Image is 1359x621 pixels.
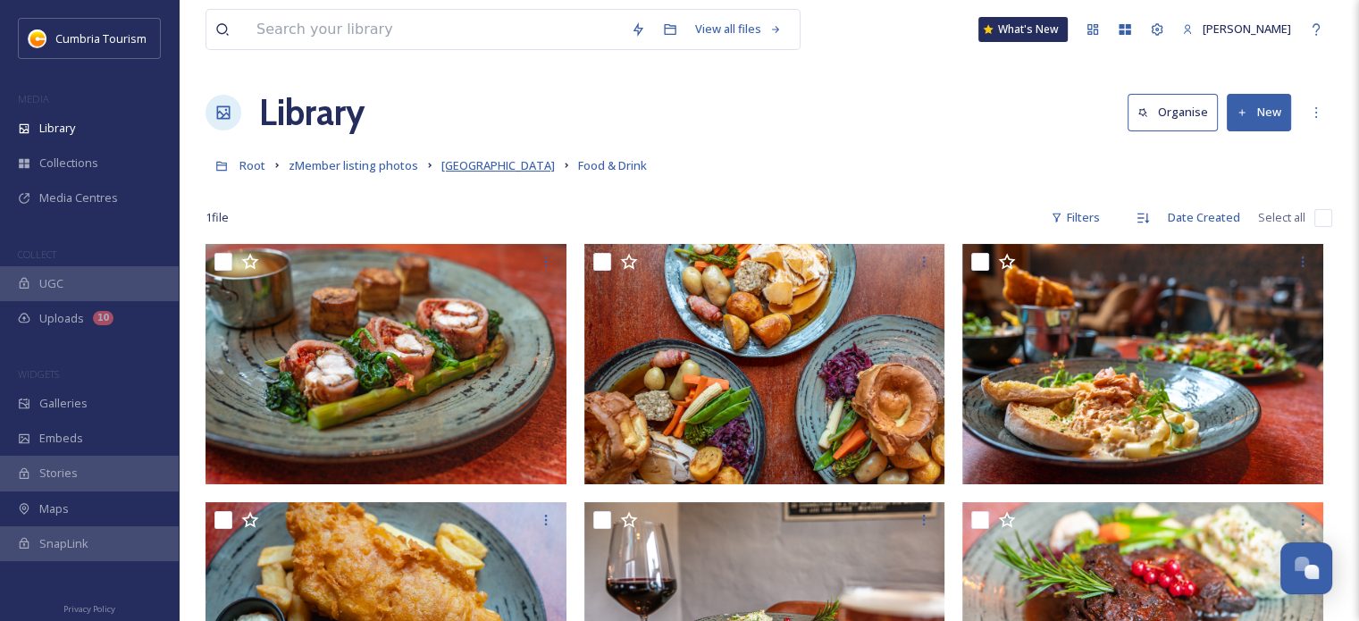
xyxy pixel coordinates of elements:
a: What's New [978,17,1068,42]
a: Root [239,155,265,176]
input: Search your library [247,10,622,49]
span: Food & Drink [578,157,647,173]
a: [PERSON_NAME] [1173,12,1300,46]
a: Library [259,86,365,139]
span: Cumbria Tourism [55,30,147,46]
span: SnapLink [39,535,88,552]
span: Root [239,157,265,173]
button: Organise [1128,94,1218,130]
a: View all files [686,12,791,46]
span: Media Centres [39,189,118,206]
a: [GEOGRAPHIC_DATA] [441,155,555,176]
img: Crooklands Hotel - Food & Drink (29).jpg [206,244,566,484]
button: New [1227,94,1291,130]
img: Crooklands Hotel - Food & Drink (27).jpg [962,244,1323,484]
span: Stories [39,465,78,482]
span: Galleries [39,395,88,412]
span: 1 file [206,209,229,226]
span: Collections [39,155,98,172]
span: WIDGETS [18,367,59,381]
span: Embeds [39,430,83,447]
span: Library [39,120,75,137]
img: Crooklands Hotel - Food & Drink (28).jpg [584,244,945,484]
span: zMember listing photos [289,157,418,173]
button: Open Chat [1280,542,1332,594]
span: Privacy Policy [63,603,115,615]
span: Maps [39,500,69,517]
a: zMember listing photos [289,155,418,176]
div: 10 [93,311,113,325]
div: Date Created [1159,200,1249,235]
span: [GEOGRAPHIC_DATA] [441,157,555,173]
div: Filters [1042,200,1109,235]
span: MEDIA [18,92,49,105]
img: images.jpg [29,29,46,47]
span: [PERSON_NAME] [1203,21,1291,37]
span: Uploads [39,310,84,327]
a: Privacy Policy [63,597,115,618]
span: Select all [1258,209,1305,226]
span: UGC [39,275,63,292]
a: Food & Drink [578,155,647,176]
span: COLLECT [18,248,56,261]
